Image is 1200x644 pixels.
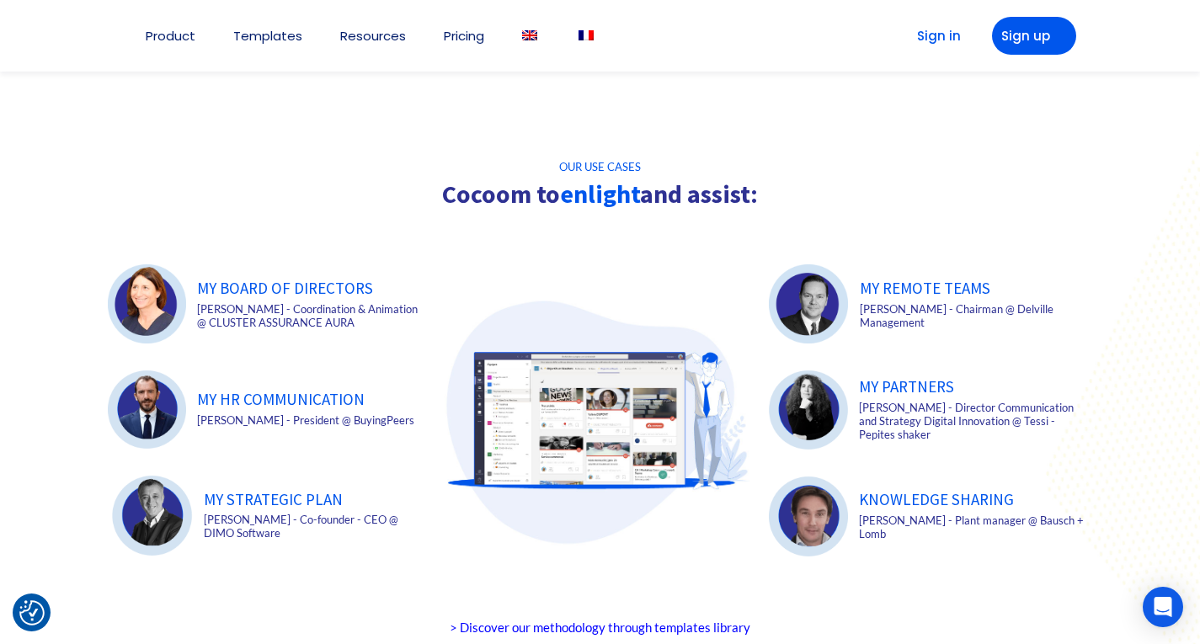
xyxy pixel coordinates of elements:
[891,17,975,55] a: Sign in
[579,30,594,40] img: French
[19,600,45,625] button: Consent Preferences
[522,30,537,40] img: English
[1143,587,1183,627] div: Open Intercom Messenger
[859,376,954,397] a: MY PARTNERS
[444,29,484,42] a: Pricing
[99,181,1101,206] h2: Cocoom to and assist:
[204,489,343,509] a: MY STRATEGIC PLAN
[340,29,406,42] a: Resources
[450,620,750,635] a: > Discover our methodology through templates library
[197,389,365,409] a: MY HR COMMUNICATION
[860,278,990,298] a: MY REMOTE TEAMS
[859,489,1014,509] a: KNOWLEDGE SHARING
[197,302,421,329] p: [PERSON_NAME] - Coordination & Animation @ CLUSTER ASSURANCE AURA
[560,178,640,210] font: enlight
[859,401,1085,441] p: [PERSON_NAME] - Director Communication and Strategy Digital Innovation @ Tessi - Pepites shaker
[19,600,45,625] img: Revisit consent button
[146,29,195,42] a: Product
[197,278,373,298] a: MY BOARD OF DIRECTORS
[99,162,1101,173] h2: OUR USE CASES
[860,302,1086,329] p: [PERSON_NAME] - Chairman @ Delville Management
[197,413,421,427] p: [PERSON_NAME] - President @ BuyingPeers
[859,514,1085,540] p: [PERSON_NAME] - Plant manager @ Bausch + Lomb
[233,29,302,42] a: Templates
[204,513,421,540] p: [PERSON_NAME] - Co-founder - CEO @ DIMO Software
[992,17,1076,55] a: Sign up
